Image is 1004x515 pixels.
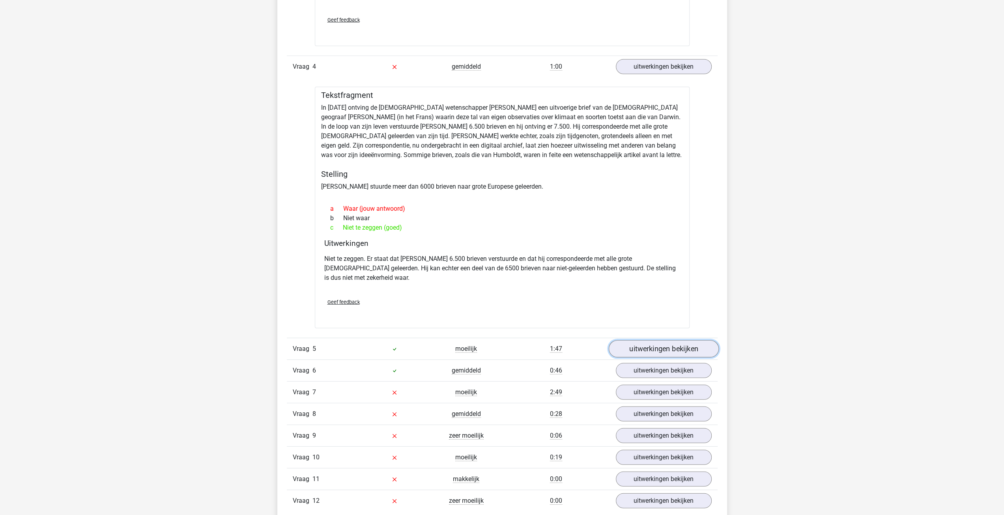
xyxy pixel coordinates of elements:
[550,453,562,461] span: 0:19
[293,496,312,506] span: Vraag
[312,432,316,439] span: 9
[616,385,712,400] a: uitwerkingen bekijken
[330,213,343,223] span: b
[453,475,479,483] span: makkelijk
[550,63,562,71] span: 1:00
[321,90,683,100] h5: Tekstfragment
[616,450,712,465] a: uitwerkingen bekijken
[312,63,316,70] span: 4
[312,475,320,483] span: 11
[312,388,316,396] span: 7
[455,388,477,396] span: moeilijk
[455,345,477,353] span: moeilijk
[324,254,680,283] p: Niet te zeggen. Er staat dat [PERSON_NAME] 6.500 brieven verstuurde en dat hij correspondeerde me...
[327,17,360,23] span: Geef feedback
[321,169,683,179] h5: Stelling
[293,431,312,440] span: Vraag
[452,367,481,375] span: gemiddeld
[550,388,562,396] span: 2:49
[550,432,562,440] span: 0:06
[449,432,484,440] span: zeer moeilijk
[550,367,562,375] span: 0:46
[312,367,316,374] span: 6
[608,341,718,358] a: uitwerkingen bekijken
[324,204,680,213] div: Waar (jouw antwoord)
[293,453,312,462] span: Vraag
[293,474,312,484] span: Vraag
[312,410,316,418] span: 8
[315,87,690,328] div: In [DATE] ontving de [DEMOGRAPHIC_DATA] wetenschapper [PERSON_NAME] een uitvoerige brief van de [...
[293,366,312,375] span: Vraag
[293,344,312,354] span: Vraag
[324,239,680,248] h4: Uitwerkingen
[550,410,562,418] span: 0:28
[293,409,312,419] span: Vraag
[550,345,562,353] span: 1:47
[324,213,680,223] div: Niet waar
[455,453,477,461] span: moeilijk
[330,204,343,213] span: a
[616,59,712,74] a: uitwerkingen bekijken
[550,497,562,505] span: 0:00
[324,223,680,232] div: Niet te zeggen (goed)
[293,62,312,71] span: Vraag
[616,406,712,421] a: uitwerkingen bekijken
[327,299,360,305] span: Geef feedback
[312,497,320,504] span: 12
[616,472,712,487] a: uitwerkingen bekijken
[550,475,562,483] span: 0:00
[452,410,481,418] span: gemiddeld
[616,493,712,508] a: uitwerkingen bekijken
[312,345,316,352] span: 5
[452,63,481,71] span: gemiddeld
[616,363,712,378] a: uitwerkingen bekijken
[330,223,343,232] span: c
[449,497,484,505] span: zeer moeilijk
[312,453,320,461] span: 10
[616,428,712,443] a: uitwerkingen bekijken
[293,388,312,397] span: Vraag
